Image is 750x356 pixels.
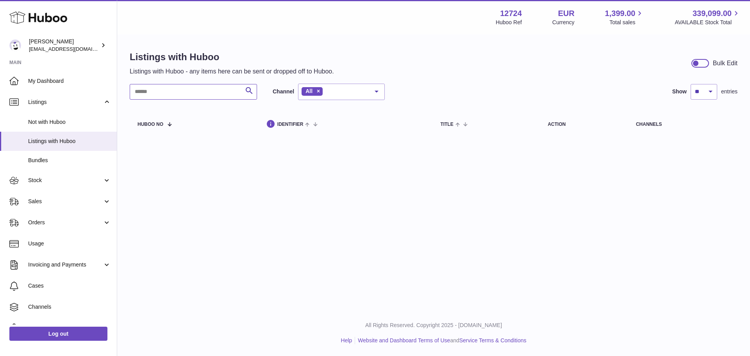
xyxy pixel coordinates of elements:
span: Invoicing and Payments [28,261,103,268]
a: 339,099.00 AVAILABLE Stock Total [675,8,741,26]
div: Currency [552,19,575,26]
p: Listings with Huboo - any items here can be sent or dropped off to Huboo. [130,67,334,76]
span: Settings [28,324,111,332]
a: 1,399.00 Total sales [605,8,645,26]
span: Listings [28,98,103,106]
a: Help [341,337,352,343]
label: Channel [273,88,294,95]
img: internalAdmin-12724@internal.huboo.com [9,39,21,51]
div: action [548,122,620,127]
div: Bulk Edit [713,59,737,68]
h1: Listings with Huboo [130,51,334,63]
span: My Dashboard [28,77,111,85]
a: Website and Dashboard Terms of Use [358,337,450,343]
div: Huboo Ref [496,19,522,26]
span: Total sales [609,19,644,26]
span: Not with Huboo [28,118,111,126]
span: Orders [28,219,103,226]
span: [EMAIL_ADDRESS][DOMAIN_NAME] [29,46,115,52]
span: Huboo no [137,122,163,127]
strong: 12724 [500,8,522,19]
span: identifier [277,122,304,127]
strong: EUR [558,8,574,19]
span: AVAILABLE Stock Total [675,19,741,26]
span: Usage [28,240,111,247]
p: All Rights Reserved. Copyright 2025 - [DOMAIN_NAME] [123,322,744,329]
a: Log out [9,327,107,341]
span: 339,099.00 [693,8,732,19]
div: channels [636,122,730,127]
li: and [355,337,526,344]
span: Bundles [28,157,111,164]
span: Stock [28,177,103,184]
a: Service Terms & Conditions [459,337,527,343]
span: entries [721,88,737,95]
span: 1,399.00 [605,8,636,19]
span: Channels [28,303,111,311]
span: Cases [28,282,111,290]
label: Show [672,88,687,95]
span: title [440,122,453,127]
span: All [305,88,312,94]
span: Listings with Huboo [28,138,111,145]
div: [PERSON_NAME] [29,38,99,53]
span: Sales [28,198,103,205]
